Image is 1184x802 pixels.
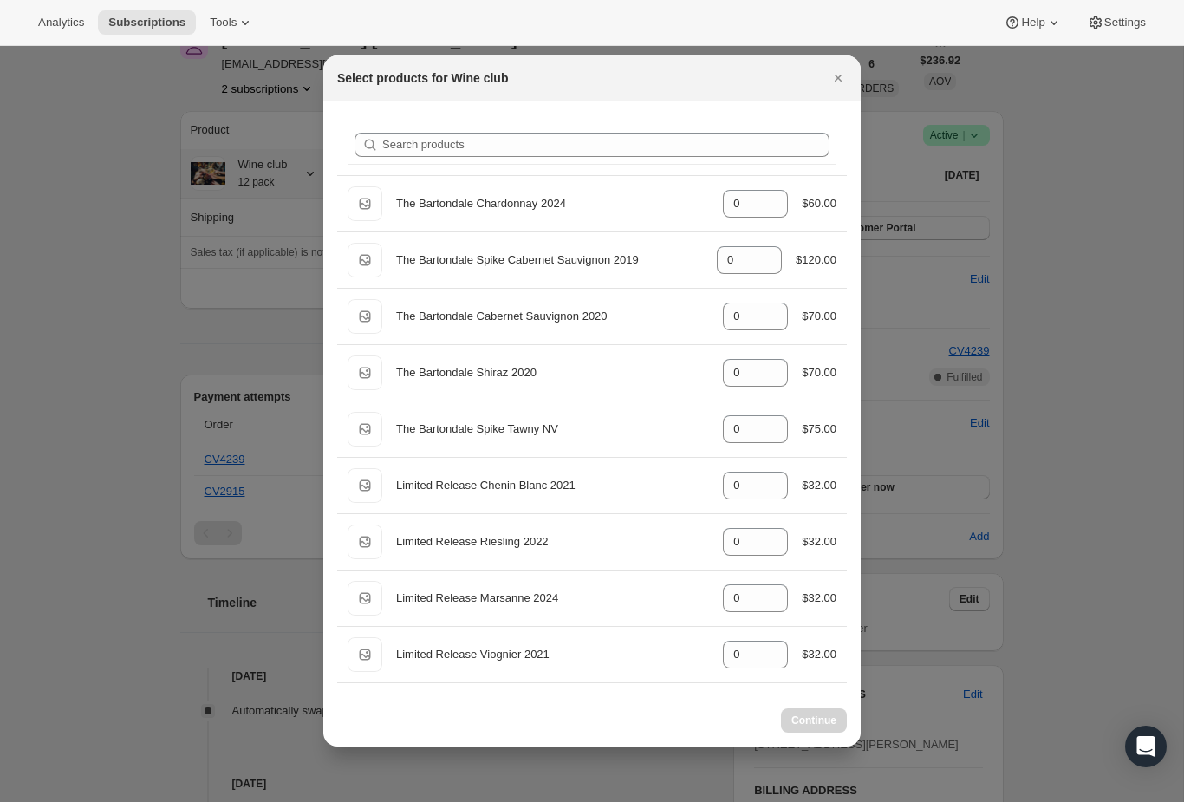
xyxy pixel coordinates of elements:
[802,364,836,381] div: $70.00
[993,10,1072,35] button: Help
[38,16,84,29] span: Analytics
[210,16,237,29] span: Tools
[1077,10,1156,35] button: Settings
[337,69,508,87] h2: Select products for Wine club
[796,251,836,269] div: $120.00
[1021,16,1044,29] span: Help
[802,533,836,551] div: $32.00
[396,477,709,494] div: Limited Release Chenin Blanc 2021
[396,590,709,607] div: Limited Release Marsanne 2024
[396,251,703,269] div: The Bartondale Spike Cabernet Sauvignon 2019
[396,308,709,325] div: The Bartondale Cabernet Sauvignon 2020
[802,308,836,325] div: $70.00
[396,646,709,663] div: Limited Release Viognier 2021
[28,10,94,35] button: Analytics
[396,364,709,381] div: The Bartondale Shiraz 2020
[802,477,836,494] div: $32.00
[802,195,836,212] div: $60.00
[396,421,709,438] div: The Bartondale Spike Tawny NV
[826,66,850,90] button: Close
[396,533,709,551] div: Limited Release Riesling 2022
[199,10,264,35] button: Tools
[108,16,185,29] span: Subscriptions
[98,10,196,35] button: Subscriptions
[802,421,836,438] div: $75.00
[396,195,709,212] div: The Bartondale Chardonnay 2024
[802,646,836,663] div: $32.00
[382,133,829,157] input: Search products
[1104,16,1146,29] span: Settings
[802,590,836,607] div: $32.00
[1125,726,1167,767] div: Open Intercom Messenger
